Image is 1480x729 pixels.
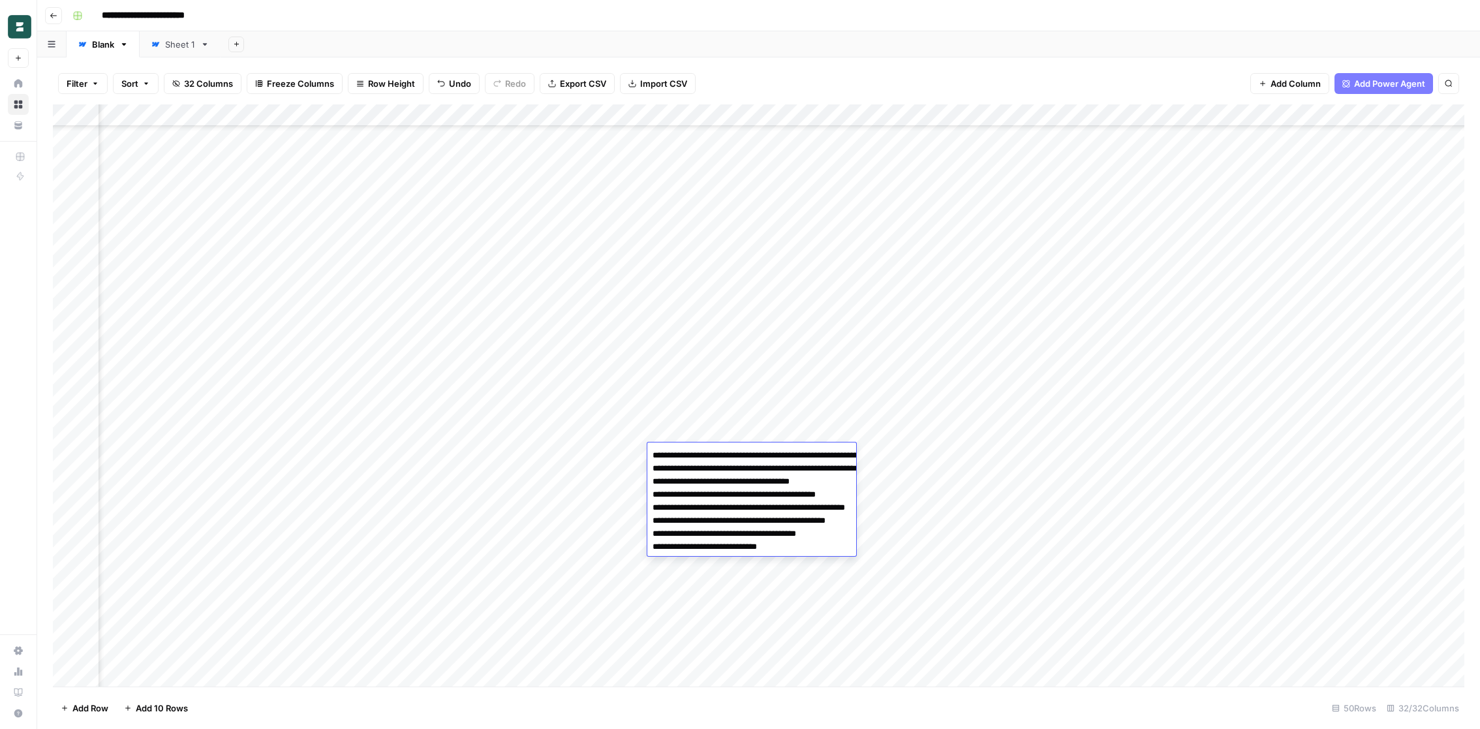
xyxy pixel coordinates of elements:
textarea: To enrich screen reader interactions, please activate Accessibility in Grammarly extension settings [647,446,908,582]
span: 32 Columns [184,77,233,90]
a: Browse [8,94,29,115]
a: Learning Hub [8,682,29,703]
span: Freeze Columns [267,77,334,90]
span: Undo [449,77,471,90]
a: Blank [67,31,140,57]
button: Help + Support [8,703,29,724]
a: Your Data [8,115,29,136]
span: Add Power Agent [1354,77,1425,90]
div: Sheet 1 [165,38,195,51]
button: Filter [58,73,108,94]
span: Add Row [72,702,108,715]
button: Export CSV [540,73,615,94]
button: 32 Columns [164,73,241,94]
span: Add Column [1271,77,1321,90]
button: Undo [429,73,480,94]
a: Usage [8,661,29,682]
span: Export CSV [560,77,606,90]
span: Filter [67,77,87,90]
button: Import CSV [620,73,696,94]
a: Settings [8,640,29,661]
button: Sort [113,73,159,94]
div: 32/32 Columns [1381,698,1464,719]
button: Add Power Agent [1334,73,1433,94]
button: Workspace: Borderless [8,10,29,43]
span: Import CSV [640,77,687,90]
button: Add 10 Rows [116,698,196,719]
div: Blank [92,38,114,51]
button: Row Height [348,73,424,94]
img: Borderless Logo [8,15,31,39]
button: Redo [485,73,534,94]
button: Add Column [1250,73,1329,94]
button: Add Row [53,698,116,719]
span: Add 10 Rows [136,702,188,715]
span: Redo [505,77,526,90]
span: Row Height [368,77,415,90]
a: Home [8,73,29,94]
button: Freeze Columns [247,73,343,94]
div: 50 Rows [1327,698,1381,719]
span: Sort [121,77,138,90]
a: Sheet 1 [140,31,221,57]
